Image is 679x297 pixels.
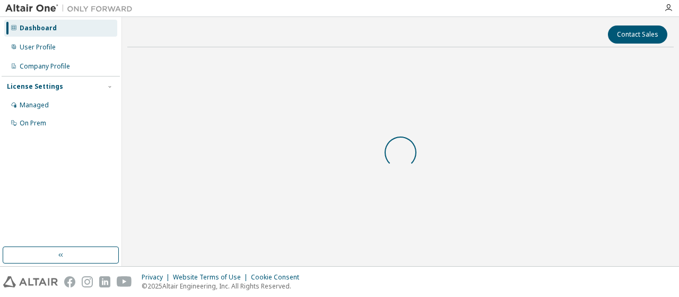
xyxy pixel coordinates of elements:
div: On Prem [20,119,46,128]
div: Dashboard [20,24,57,32]
div: Company Profile [20,62,70,71]
div: Managed [20,101,49,109]
img: linkedin.svg [99,276,110,287]
div: Privacy [142,273,173,282]
img: facebook.svg [64,276,75,287]
img: youtube.svg [117,276,132,287]
button: Contact Sales [608,26,667,44]
p: © 2025 Altair Engineering, Inc. All Rights Reserved. [142,282,306,291]
div: License Settings [7,82,63,91]
img: Altair One [5,3,138,14]
div: Website Terms of Use [173,273,251,282]
div: User Profile [20,43,56,52]
img: instagram.svg [82,276,93,287]
img: altair_logo.svg [3,276,58,287]
div: Cookie Consent [251,273,306,282]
